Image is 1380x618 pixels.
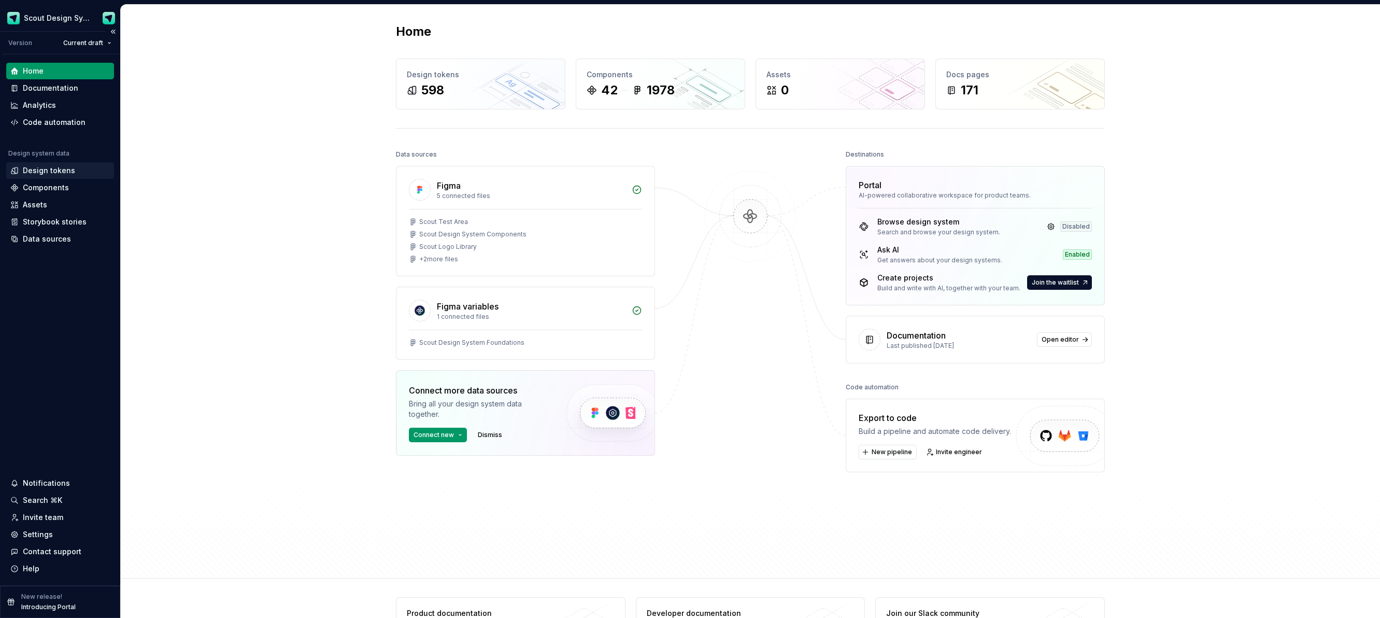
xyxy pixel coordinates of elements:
[103,12,115,24] img: Design Ops
[419,230,527,238] div: Scout Design System Components
[407,69,554,80] div: Design tokens
[6,214,114,230] a: Storybook stories
[846,380,899,395] div: Code automation
[935,59,1105,109] a: Docs pages171
[877,256,1002,264] div: Get answers about your design systems.
[961,82,978,99] div: 171
[6,179,114,196] a: Components
[23,495,62,505] div: Search ⌘K
[6,543,114,560] button: Contact support
[877,284,1020,292] div: Build and write with AI, together with your team.
[409,384,549,397] div: Connect more data sources
[936,448,982,456] span: Invite engineer
[23,217,87,227] div: Storybook stories
[7,12,20,24] img: e611c74b-76fc-4ef0-bafa-dc494cd4cb8a.png
[23,546,81,557] div: Contact support
[887,329,946,342] div: Documentation
[601,82,618,99] div: 42
[63,39,103,47] span: Current draft
[1027,275,1092,290] button: Join the waitlist
[766,69,914,80] div: Assets
[24,13,90,23] div: Scout Design System
[396,23,431,40] h2: Home
[859,412,1011,424] div: Export to code
[419,243,477,251] div: Scout Logo Library
[478,431,502,439] span: Dismiss
[2,7,118,29] button: Scout Design SystemDesign Ops
[6,475,114,491] button: Notifications
[756,59,925,109] a: Assets0
[6,80,114,96] a: Documentation
[6,196,114,213] a: Assets
[106,24,120,39] button: Collapse sidebar
[23,512,63,523] div: Invite team
[6,162,114,179] a: Design tokens
[8,39,32,47] div: Version
[414,431,454,439] span: Connect new
[421,82,444,99] div: 598
[1032,278,1079,287] span: Join the waitlist
[437,179,461,192] div: Figma
[6,492,114,509] button: Search ⌘K
[409,428,467,442] button: Connect new
[23,165,75,176] div: Design tokens
[877,273,1020,283] div: Create projects
[396,166,655,276] a: Figma5 connected filesScout Test AreaScout Design System ComponentsScout Logo Library+2more files
[23,100,56,110] div: Analytics
[21,603,76,611] p: Introducing Portal
[6,509,114,526] a: Invite team
[781,82,789,99] div: 0
[6,63,114,79] a: Home
[887,342,1031,350] div: Last published [DATE]
[576,59,745,109] a: Components421978
[473,428,507,442] button: Dismiss
[419,218,468,226] div: Scout Test Area
[1063,249,1092,260] div: Enabled
[872,448,912,456] span: New pipeline
[23,182,69,193] div: Components
[859,191,1092,200] div: AI-powered collaborative workspace for product teams.
[1037,332,1092,347] a: Open editor
[23,529,53,540] div: Settings
[6,526,114,543] a: Settings
[23,478,70,488] div: Notifications
[587,69,734,80] div: Components
[396,287,655,360] a: Figma variables1 connected filesScout Design System Foundations
[1042,335,1079,344] span: Open editor
[1060,221,1092,232] div: Disabled
[437,313,625,321] div: 1 connected files
[877,217,1000,227] div: Browse design system
[396,147,437,162] div: Data sources
[6,114,114,131] a: Code automation
[647,82,675,99] div: 1978
[23,66,44,76] div: Home
[946,69,1094,80] div: Docs pages
[23,117,86,128] div: Code automation
[859,179,881,191] div: Portal
[23,200,47,210] div: Assets
[23,83,78,93] div: Documentation
[8,149,69,158] div: Design system data
[437,300,499,313] div: Figma variables
[859,426,1011,437] div: Build a pipeline and automate code delivery.
[6,560,114,577] button: Help
[923,445,987,459] a: Invite engineer
[409,399,549,419] div: Bring all your design system data together.
[437,192,625,200] div: 5 connected files
[846,147,884,162] div: Destinations
[59,36,116,50] button: Current draft
[419,339,524,347] div: Scout Design System Foundations
[6,231,114,247] a: Data sources
[877,228,1000,236] div: Search and browse your design system.
[877,245,1002,255] div: Ask AI
[23,564,39,574] div: Help
[21,593,62,601] p: New release!
[396,59,565,109] a: Design tokens598
[23,234,71,244] div: Data sources
[6,97,114,114] a: Analytics
[419,255,458,263] div: + 2 more files
[859,445,917,459] button: New pipeline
